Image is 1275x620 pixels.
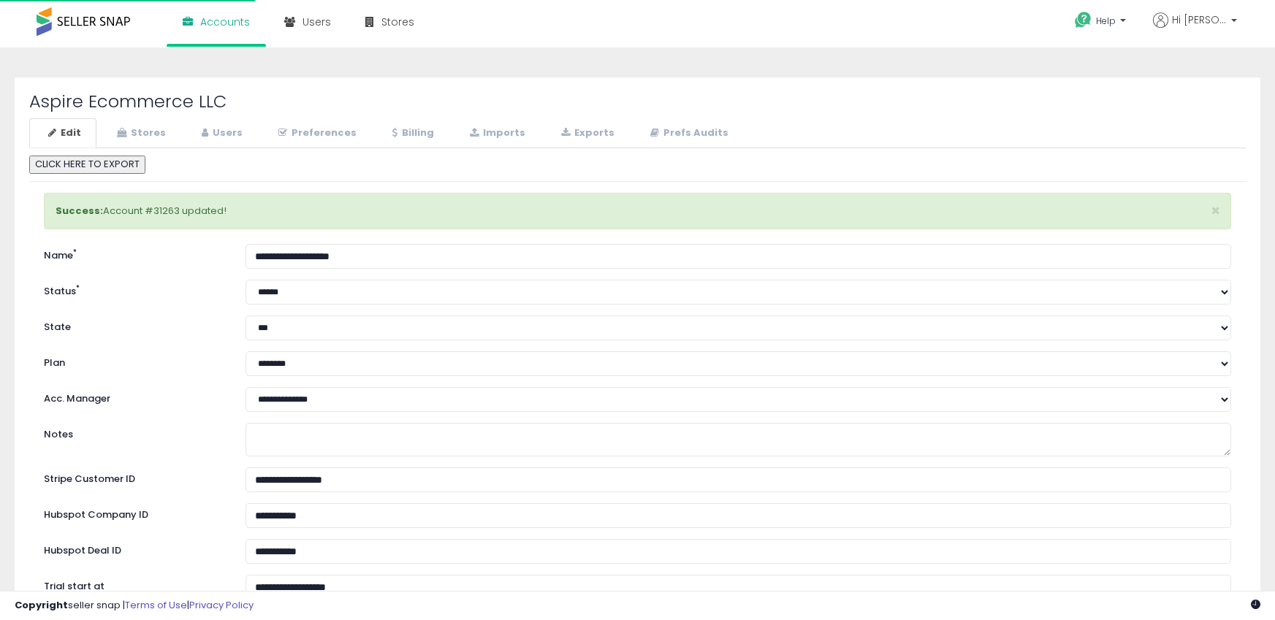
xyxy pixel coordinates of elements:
[33,539,235,558] label: Hubspot Deal ID
[56,204,103,218] strong: Success:
[33,280,235,299] label: Status
[33,387,235,406] label: Acc. Manager
[302,15,331,29] span: Users
[33,503,235,522] label: Hubspot Company ID
[33,575,235,594] label: Trial start at
[1153,12,1237,45] a: Hi [PERSON_NAME]
[29,118,96,148] a: Edit
[1074,11,1092,29] i: Get Help
[183,118,258,148] a: Users
[1096,15,1116,27] span: Help
[1211,203,1220,218] button: ×
[125,598,187,612] a: Terms of Use
[189,598,254,612] a: Privacy Policy
[29,156,145,174] button: CLICK HERE TO EXPORT
[451,118,541,148] a: Imports
[33,423,235,442] label: Notes
[29,92,1246,111] h2: Aspire Ecommerce LLC
[631,118,744,148] a: Prefs Audits
[15,598,68,612] strong: Copyright
[33,315,235,334] label: State
[33,467,235,486] label: Stripe Customer ID
[33,244,235,263] label: Name
[33,351,235,370] label: Plan
[373,118,449,148] a: Billing
[542,118,630,148] a: Exports
[44,193,1231,230] div: Account #31263 updated!
[259,118,372,148] a: Preferences
[1172,12,1227,27] span: Hi [PERSON_NAME]
[98,118,181,148] a: Stores
[15,599,254,613] div: seller snap | |
[381,15,414,29] span: Stores
[200,15,250,29] span: Accounts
